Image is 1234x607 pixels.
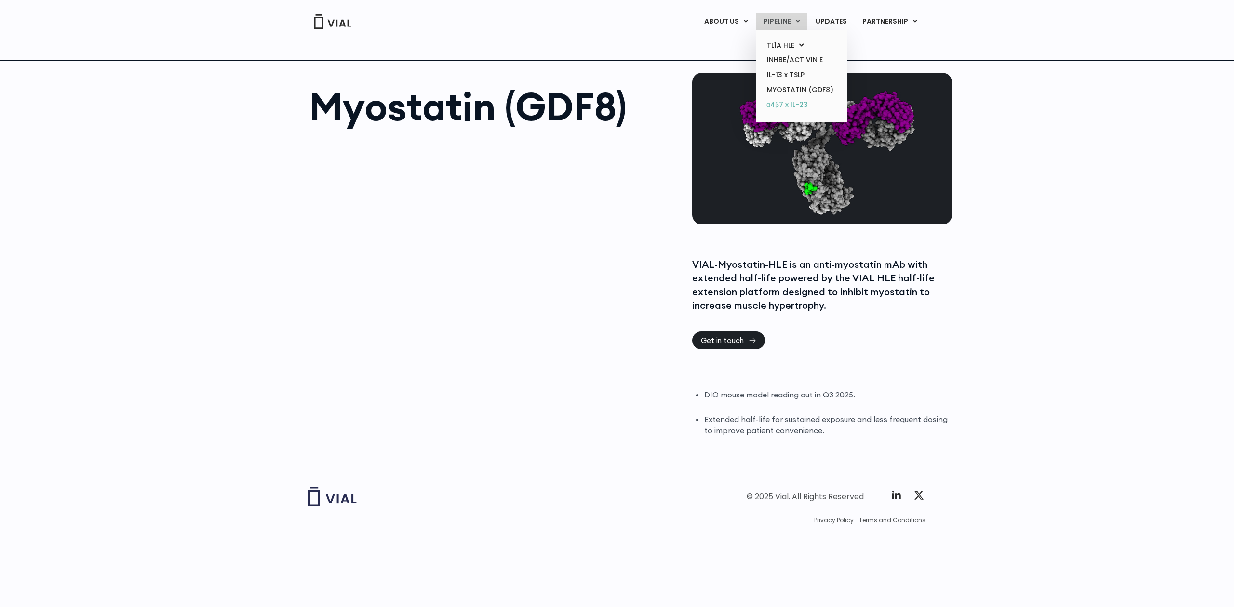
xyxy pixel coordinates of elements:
[704,414,950,436] li: Extended half-life for sustained exposure and less frequent dosing to improve patient convenience.
[859,516,925,525] a: Terms and Conditions
[759,82,844,97] a: MYOSTATIN (GDF8)
[313,14,352,29] img: Vial Logo
[808,13,854,30] a: UPDATES
[759,97,844,113] a: α4β7 x IL-23
[704,389,950,400] li: DIO mouse model reading out in Q3 2025.
[309,87,670,126] h1: Myostatin (GDF8)
[759,53,844,67] a: INHBE/ACTIVIN E
[308,487,357,506] img: Vial logo wih "Vial" spelled out
[697,13,755,30] a: ABOUT USMenu Toggle
[814,516,854,525] a: Privacy Policy
[855,13,925,30] a: PARTNERSHIPMenu Toggle
[747,491,864,502] div: © 2025 Vial. All Rights Reserved
[692,258,950,313] div: VIAL-Myostatin-HLE is an anti-myostatin mAb with extended half-life powered by the VIAL HLE half-...
[759,38,844,53] a: TL1A HLEMenu Toggle
[692,331,765,349] a: Get in touch
[701,337,744,344] span: Get in touch
[759,67,844,82] a: IL-13 x TSLP
[756,13,807,30] a: PIPELINEMenu Toggle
